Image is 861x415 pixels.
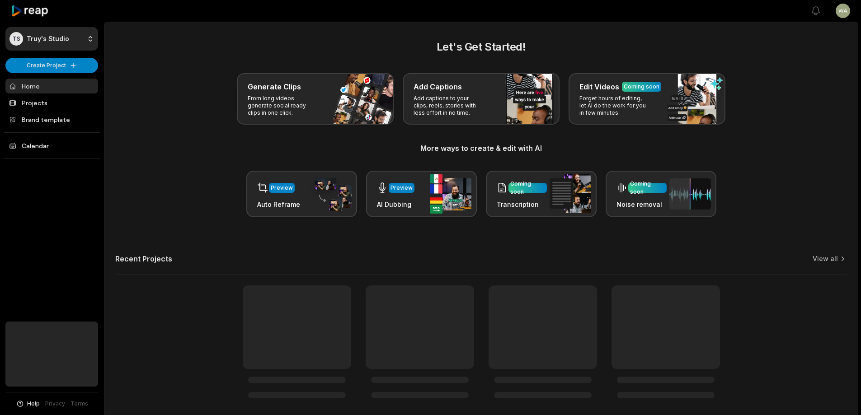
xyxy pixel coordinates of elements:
h3: Noise removal [616,200,667,209]
h3: Edit Videos [579,81,619,92]
h3: Transcription [497,200,547,209]
div: Coming soon [510,180,545,196]
h2: Let's Get Started! [115,39,847,55]
div: Coming soon [624,83,659,91]
a: Brand template [5,112,98,127]
div: Preview [271,184,293,192]
h3: More ways to create & edit with AI [115,143,847,154]
p: From long videos generate social ready clips in one click. [248,95,318,117]
div: Coming soon [630,180,665,196]
img: transcription.png [550,174,591,213]
img: auto_reframe.png [310,177,352,212]
p: Truy's Studio [27,35,69,43]
a: Home [5,79,98,93]
div: TS [9,32,23,46]
h3: AI Dubbing [377,200,414,209]
h3: Auto Reframe [257,200,300,209]
button: Create Project [5,58,98,73]
a: Privacy [45,400,65,408]
div: Preview [391,184,413,192]
p: Add captions to your clips, reels, stories with less effort in no time. [414,95,484,117]
p: Forget hours of editing, let AI do the work for you in few minutes. [579,95,649,117]
h2: Recent Projects [115,254,172,263]
h3: Add Captions [414,81,462,92]
button: Help [16,400,40,408]
a: Projects [5,95,98,110]
img: ai_dubbing.png [430,174,471,214]
a: View all [813,254,838,263]
h3: Generate Clips [248,81,301,92]
img: noise_removal.png [669,178,711,210]
a: Calendar [5,138,98,153]
span: Help [27,400,40,408]
a: Terms [71,400,88,408]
